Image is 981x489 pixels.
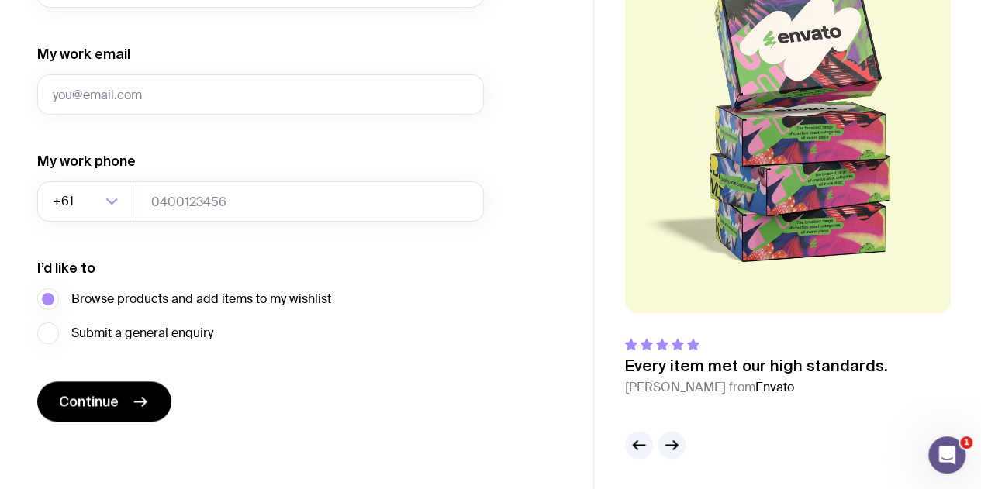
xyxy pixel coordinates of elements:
[37,181,136,222] div: Search for option
[37,259,95,277] label: I’d like to
[625,378,888,397] cite: [PERSON_NAME] from
[37,152,136,170] label: My work phone
[37,381,171,422] button: Continue
[928,436,965,474] iframe: Intercom live chat
[625,356,888,375] p: Every item met our high standards.
[37,45,130,64] label: My work email
[71,290,331,308] span: Browse products and add items to my wishlist
[755,379,794,395] span: Envato
[53,181,77,222] span: +61
[37,74,484,115] input: you@email.com
[71,324,213,343] span: Submit a general enquiry
[960,436,972,449] span: 1
[77,181,101,222] input: Search for option
[136,181,484,222] input: 0400123456
[59,392,119,411] span: Continue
